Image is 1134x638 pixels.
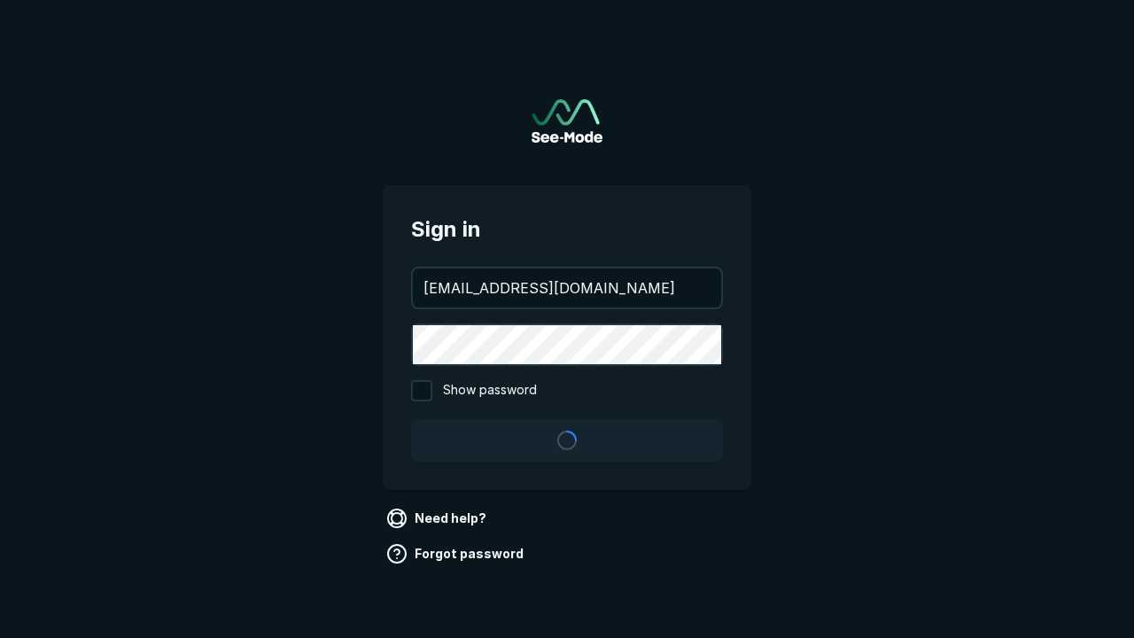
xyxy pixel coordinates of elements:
input: your@email.com [413,268,721,307]
img: See-Mode Logo [532,99,602,143]
a: Go to sign in [532,99,602,143]
a: Need help? [383,504,493,533]
a: Forgot password [383,540,531,568]
span: Sign in [411,214,723,245]
span: Show password [443,380,537,401]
